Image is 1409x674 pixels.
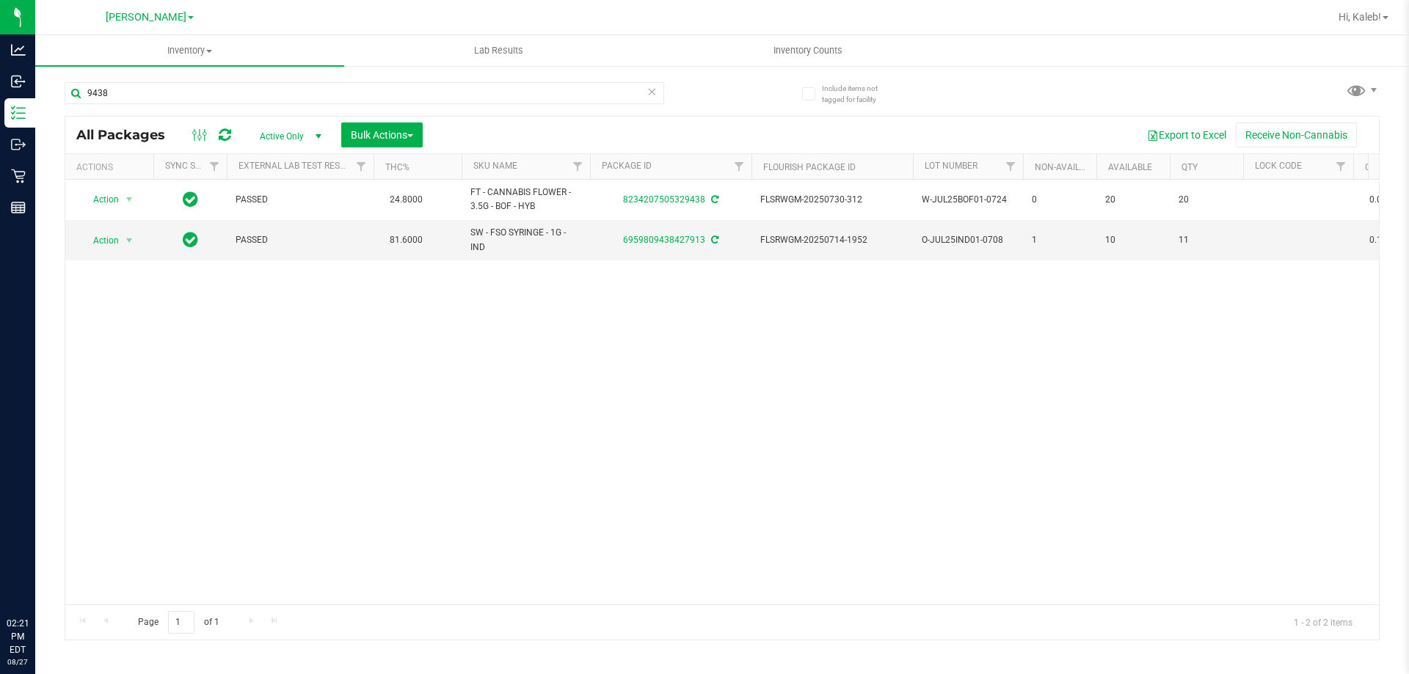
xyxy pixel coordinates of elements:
[1182,162,1198,172] a: Qty
[165,161,222,171] a: Sync Status
[382,230,430,251] span: 81.6000
[925,161,977,171] a: Lot Number
[999,154,1023,179] a: Filter
[76,127,180,143] span: All Packages
[922,193,1014,207] span: W-JUL25BOF01-0724
[183,189,198,210] span: In Sync
[470,186,581,213] span: FT - CANNABIS FLOWER - 3.5G - BOF - HYB
[1032,193,1088,207] span: 0
[1362,230,1405,251] span: 0.1540
[351,129,413,141] span: Bulk Actions
[760,233,904,247] span: FLSRWGM-20250714-1952
[120,189,139,210] span: select
[470,226,581,254] span: SW - FSO SYRINGE - 1G - IND
[1105,193,1161,207] span: 20
[623,235,705,245] a: 6959809438427913
[35,35,344,66] a: Inventory
[1339,11,1381,23] span: Hi, Kaleb!
[1137,122,1236,147] button: Export to Excel
[1255,161,1302,171] a: Lock Code
[80,230,120,251] span: Action
[1179,233,1234,247] span: 11
[1282,611,1364,633] span: 1 - 2 of 2 items
[106,11,186,23] span: [PERSON_NAME]
[709,194,718,205] span: Sync from Compliance System
[1032,233,1088,247] span: 1
[653,35,962,66] a: Inventory Counts
[385,162,409,172] a: THC%
[763,162,856,172] a: Flourish Package ID
[647,82,657,101] span: Clear
[454,44,543,57] span: Lab Results
[1035,162,1100,172] a: Non-Available
[120,230,139,251] span: select
[822,83,895,105] span: Include items not tagged for facility
[1108,162,1152,172] a: Available
[709,235,718,245] span: Sync from Compliance System
[11,169,26,183] inline-svg: Retail
[65,82,664,104] input: Search Package ID, Item Name, SKU, Lot or Part Number...
[473,161,517,171] a: SKU Name
[183,230,198,250] span: In Sync
[922,233,1014,247] span: O-JUL25IND01-0708
[754,44,862,57] span: Inventory Counts
[80,189,120,210] span: Action
[1105,233,1161,247] span: 10
[566,154,590,179] a: Filter
[1236,122,1357,147] button: Receive Non-Cannabis
[15,557,59,601] iframe: Resource center
[168,611,194,634] input: 1
[382,189,430,210] span: 24.8000
[7,617,29,656] p: 02:21 PM EDT
[602,161,652,171] a: Package ID
[11,106,26,120] inline-svg: Inventory
[11,74,26,89] inline-svg: Inbound
[623,194,705,205] a: 8234207505329438
[236,193,365,207] span: PASSED
[203,154,227,179] a: Filter
[349,154,374,179] a: Filter
[11,200,26,215] inline-svg: Reports
[1329,154,1353,179] a: Filter
[727,154,751,179] a: Filter
[76,162,148,172] div: Actions
[1362,189,1405,210] span: 0.0000
[35,44,344,57] span: Inventory
[344,35,653,66] a: Lab Results
[239,161,354,171] a: External Lab Test Result
[236,233,365,247] span: PASSED
[341,122,423,147] button: Bulk Actions
[11,137,26,152] inline-svg: Outbound
[125,611,231,634] span: Page of 1
[760,193,904,207] span: FLSRWGM-20250730-312
[11,43,26,57] inline-svg: Analytics
[1365,162,1388,172] a: CBD%
[7,656,29,667] p: 08/27
[1179,193,1234,207] span: 20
